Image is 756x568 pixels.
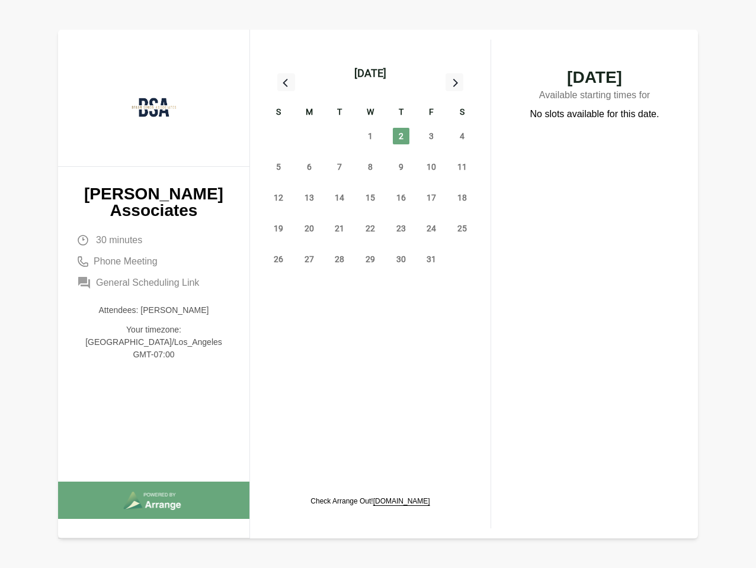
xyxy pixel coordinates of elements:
[270,251,287,267] span: Sunday, October 26, 2025
[423,220,440,237] span: Friday, October 24, 2025
[393,189,409,206] span: Thursday, October 16, 2025
[362,159,379,175] span: Wednesday, October 8, 2025
[386,105,417,121] div: T
[423,159,440,175] span: Friday, October 10, 2025
[310,496,430,506] p: Check Arrange Out!
[270,189,287,206] span: Sunday, October 12, 2025
[423,128,440,144] span: Friday, October 3, 2025
[393,251,409,267] span: Thursday, October 30, 2025
[96,233,142,247] span: 30 minutes
[530,107,659,121] p: No slots available for this date.
[515,86,674,107] p: Available starting times for
[362,220,379,237] span: Wednesday, October 22, 2025
[301,251,318,267] span: Monday, October 27, 2025
[362,128,379,144] span: Wednesday, October 1, 2025
[331,220,348,237] span: Tuesday, October 21, 2025
[263,105,294,121] div: S
[301,189,318,206] span: Monday, October 13, 2025
[393,128,409,144] span: Thursday, October 2, 2025
[417,105,447,121] div: F
[331,159,348,175] span: Tuesday, October 7, 2025
[373,497,430,505] a: [DOMAIN_NAME]
[454,128,470,144] span: Saturday, October 4, 2025
[354,65,386,82] div: [DATE]
[301,220,318,237] span: Monday, October 20, 2025
[301,159,318,175] span: Monday, October 6, 2025
[270,220,287,237] span: Sunday, October 19, 2025
[294,105,325,121] div: M
[515,69,674,86] span: [DATE]
[454,159,470,175] span: Saturday, October 11, 2025
[77,304,230,317] p: Attendees: [PERSON_NAME]
[362,251,379,267] span: Wednesday, October 29, 2025
[454,189,470,206] span: Saturday, October 18, 2025
[454,220,470,237] span: Saturday, October 25, 2025
[393,159,409,175] span: Thursday, October 9, 2025
[270,159,287,175] span: Sunday, October 5, 2025
[423,251,440,267] span: Friday, October 31, 2025
[362,189,379,206] span: Wednesday, October 15, 2025
[77,186,230,219] p: [PERSON_NAME] Associates
[331,251,348,267] span: Tuesday, October 28, 2025
[324,105,355,121] div: T
[331,189,348,206] span: Tuesday, October 14, 2025
[77,324,230,361] p: Your timezone: [GEOGRAPHIC_DATA]/Los_Angeles GMT-07:00
[393,220,409,237] span: Thursday, October 23, 2025
[96,276,199,290] span: General Scheduling Link
[355,105,386,121] div: W
[94,254,158,269] span: Phone Meeting
[423,189,440,206] span: Friday, October 17, 2025
[447,105,478,121] div: S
